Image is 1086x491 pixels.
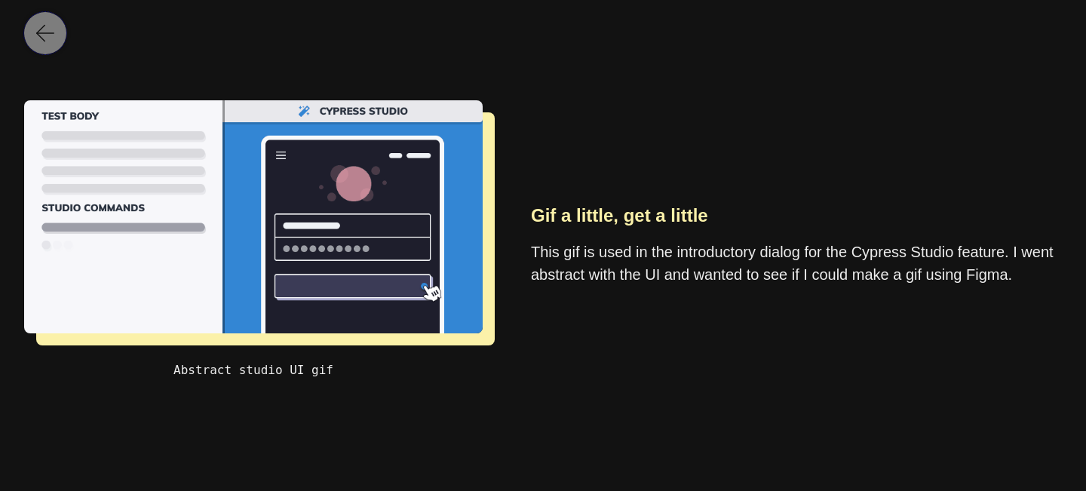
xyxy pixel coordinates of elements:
[531,205,1062,226] h2: Gif a little, get a little
[36,24,54,42] img: arrow-left.svg
[24,12,66,54] a: back to root
[24,100,483,334] img: gif-bordered.gif
[24,361,483,379] p: Abstract studio UI gif
[531,241,1062,286] p: This gif is used in the introductory dialog for the Cypress Studio feature. I went abstract with ...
